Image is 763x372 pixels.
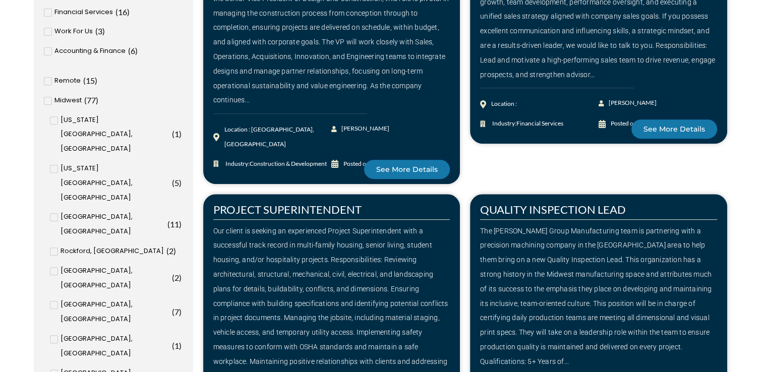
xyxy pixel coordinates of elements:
a: [PERSON_NAME] [599,96,658,110]
span: Rockford, [GEOGRAPHIC_DATA] [61,244,164,259]
span: 2 [174,273,179,282]
span: [GEOGRAPHIC_DATA], [GEOGRAPHIC_DATA] [61,332,169,361]
span: ) [102,26,105,36]
div: Location : [GEOGRAPHIC_DATA], [GEOGRAPHIC_DATA] [224,122,332,152]
div: Location : [491,97,517,111]
a: See More Details [631,119,717,139]
span: Remote [54,74,81,88]
span: 11 [170,219,179,229]
a: QUALITY INSPECTION LEAD [480,203,626,216]
span: ( [166,246,169,256]
span: 1 [174,341,179,350]
span: ) [127,7,130,17]
span: 7 [174,307,179,317]
span: ( [84,95,87,105]
span: ( [95,26,98,36]
span: 5 [174,178,179,188]
span: Work For Us [54,24,93,39]
span: [PERSON_NAME] [339,121,389,136]
span: ( [115,7,118,17]
span: 77 [87,95,96,105]
span: ) [95,76,97,85]
span: Accounting & Finance [54,44,126,58]
span: ( [172,178,174,188]
span: ( [172,307,174,317]
span: [GEOGRAPHIC_DATA], [GEOGRAPHIC_DATA] [61,264,169,293]
span: ) [96,95,98,105]
span: ) [179,341,182,350]
span: See More Details [376,166,438,173]
span: ) [179,178,182,188]
span: [GEOGRAPHIC_DATA], [GEOGRAPHIC_DATA] [61,297,169,327]
span: 1 [174,129,179,139]
span: 6 [131,46,135,55]
span: ) [179,129,182,139]
span: Midwest [54,93,82,108]
span: ( [128,46,131,55]
span: ( [172,341,174,350]
a: See More Details [364,160,450,179]
span: ( [172,129,174,139]
span: ) [179,273,182,282]
a: [PERSON_NAME] [331,121,390,136]
span: ( [167,219,170,229]
span: ( [172,273,174,282]
span: ) [179,307,182,317]
span: ) [135,46,138,55]
span: 16 [118,7,127,17]
div: The [PERSON_NAME] Group Manufacturing team is partnering with a precision machining company in th... [480,224,717,369]
span: ( [83,76,86,85]
span: 3 [98,26,102,36]
span: ) [179,219,182,229]
a: PROJECT SUPERINTENDENT [213,203,362,216]
span: See More Details [643,126,705,133]
span: [PERSON_NAME] [606,96,657,110]
span: [US_STATE][GEOGRAPHIC_DATA], [GEOGRAPHIC_DATA] [61,113,169,156]
span: [GEOGRAPHIC_DATA], [GEOGRAPHIC_DATA] [61,210,165,239]
span: 2 [169,246,173,256]
span: ) [173,246,176,256]
span: [US_STATE][GEOGRAPHIC_DATA], [GEOGRAPHIC_DATA] [61,161,169,205]
span: Financial Services [54,5,113,20]
span: 15 [86,76,95,85]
